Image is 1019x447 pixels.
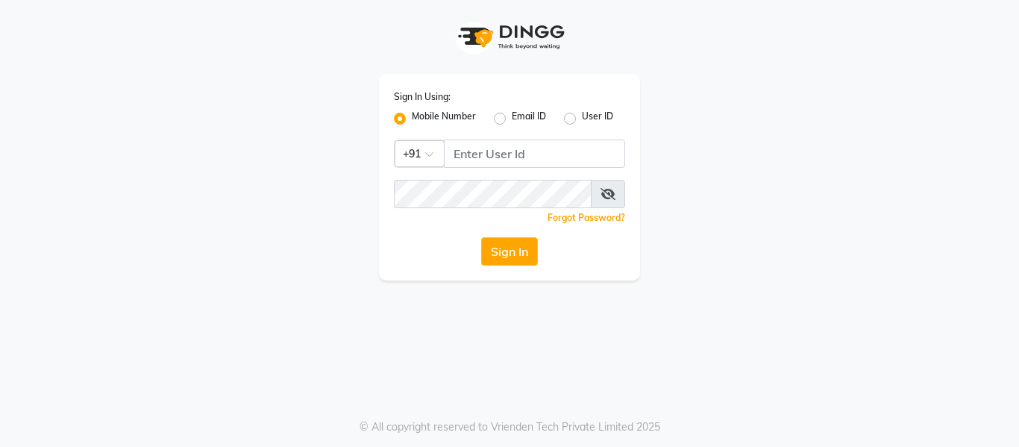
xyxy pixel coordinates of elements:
[582,110,613,128] label: User ID
[394,180,592,208] input: Username
[450,15,569,59] img: logo1.svg
[512,110,546,128] label: Email ID
[548,212,625,223] a: Forgot Password?
[481,237,538,266] button: Sign In
[444,140,625,168] input: Username
[394,90,451,104] label: Sign In Using:
[412,110,476,128] label: Mobile Number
